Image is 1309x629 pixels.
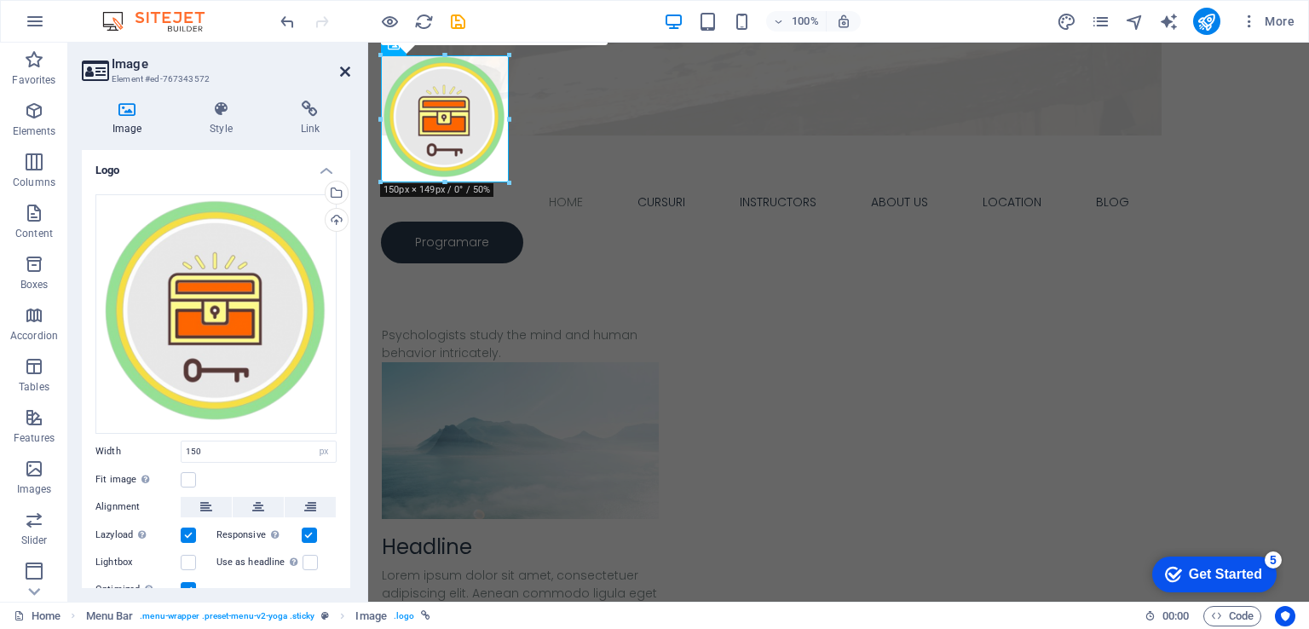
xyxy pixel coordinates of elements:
[270,101,350,136] h4: Link
[14,606,61,626] a: Click to cancel selection. Double-click to open Pages
[1057,11,1077,32] button: design
[1091,12,1110,32] i: Pages (Ctrl+Alt+S)
[1193,8,1220,35] button: publish
[86,606,134,626] span: Click to select. Double-click to edit
[1174,609,1177,622] span: :
[792,11,819,32] h6: 100%
[414,12,434,32] i: Reload page
[95,552,181,573] label: Lightbox
[95,447,181,456] label: Width
[413,11,434,32] button: reload
[1197,12,1216,32] i: Publish
[112,56,350,72] h2: Image
[836,14,851,29] i: On resize automatically adjust zoom level to fit chosen device.
[1159,11,1179,32] button: text_generator
[216,552,303,573] label: Use as headline
[448,12,468,32] i: Save (Ctrl+S)
[1125,12,1145,32] i: Navigator
[1211,606,1254,626] span: Code
[1091,11,1111,32] button: pages
[1162,606,1189,626] span: 00 00
[766,11,827,32] button: 100%
[394,606,414,626] span: . logo
[1125,11,1145,32] button: navigator
[21,534,48,547] p: Slider
[50,19,124,34] div: Get Started
[1241,13,1295,30] span: More
[1057,12,1076,32] i: Design (Ctrl+Alt+Y)
[140,606,314,626] span: . menu-wrapper .preset-menu-v2-yoga .sticky
[1234,8,1301,35] button: More
[14,431,55,445] p: Features
[12,73,55,87] p: Favorites
[126,3,143,20] div: 5
[277,11,297,32] button: undo
[13,176,55,189] p: Columns
[95,497,181,517] label: Alignment
[82,101,179,136] h4: Image
[95,470,181,490] label: Fit image
[15,227,53,240] p: Content
[447,11,468,32] button: save
[86,606,431,626] nav: breadcrumb
[379,11,400,32] button: Click here to leave preview mode and continue editing
[14,9,138,44] div: Get Started 5 items remaining, 0% complete
[95,525,181,545] label: Lazyload
[216,525,302,545] label: Responsive
[95,194,337,434] div: Screenshot_2023-07-17_072308-removebg-preview-300x298-gplMe0vz9HyQxyDb2vE_yA.png
[112,72,316,87] h3: Element #ed-767343572
[1159,12,1179,32] i: AI Writer
[82,150,350,181] h4: Logo
[1203,606,1261,626] button: Code
[421,611,430,620] i: This element is linked
[355,606,386,626] span: Click to select. Double-click to edit
[278,12,297,32] i: Undo: Edit headline (Ctrl+Z)
[95,580,181,600] label: Optimized
[1275,606,1295,626] button: Usercentrics
[20,278,49,291] p: Boxes
[98,11,226,32] img: Editor Logo
[1145,606,1190,626] h6: Session time
[17,482,52,496] p: Images
[179,101,269,136] h4: Style
[19,380,49,394] p: Tables
[13,124,56,138] p: Elements
[10,329,58,343] p: Accordion
[321,611,329,620] i: This element is a customizable preset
